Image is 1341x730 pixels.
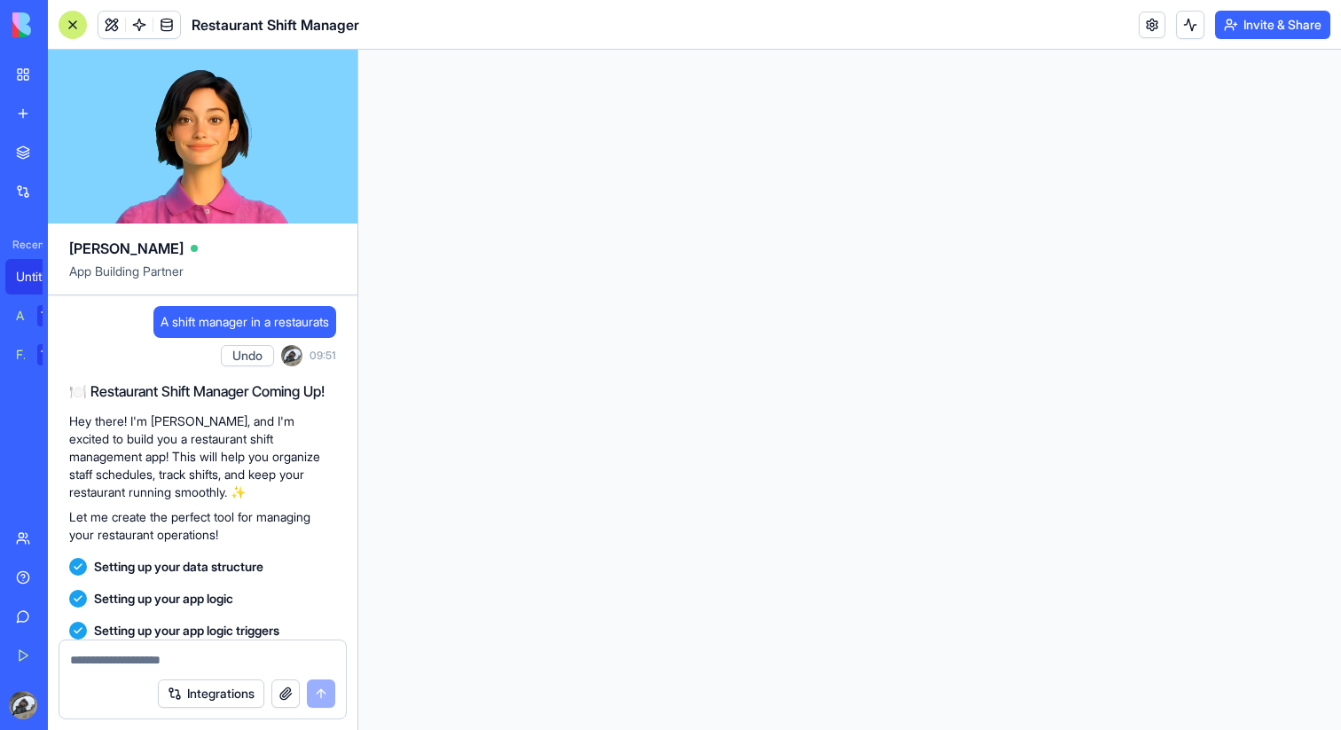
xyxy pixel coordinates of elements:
[16,268,66,286] div: Untitled App
[192,14,359,35] span: Restaurant Shift Manager
[158,679,264,708] button: Integrations
[69,381,336,402] h2: 🍽️ Restaurant Shift Manager Coming Up!
[221,345,274,366] button: Undo
[1215,11,1330,39] button: Invite & Share
[16,307,25,325] div: AI Logo Generator
[37,305,66,326] div: TRY
[9,691,37,719] img: ACg8ocJr0kPsd00buHigoVl4TExLViXO0vhMMvXjOB4iwJC1Ijst42Cw=s96-c
[5,238,43,252] span: Recent
[69,263,336,294] span: App Building Partner
[94,558,263,576] span: Setting up your data structure
[161,313,329,331] span: A shift manager in a restaurats
[69,508,336,544] p: Let me create the perfect tool for managing your restaurant operations!
[5,259,76,294] a: Untitled App
[5,298,76,334] a: AI Logo GeneratorTRY
[94,622,279,640] span: Setting up your app logic triggers
[37,344,66,365] div: TRY
[5,337,76,373] a: Feedback FormTRY
[281,345,302,366] img: ACg8ocJr0kPsd00buHigoVl4TExLViXO0vhMMvXjOB4iwJC1Ijst42Cw=s96-c
[310,349,336,363] span: 09:51
[12,12,122,37] img: logo
[69,238,184,259] span: [PERSON_NAME]
[69,412,336,501] p: Hey there! I'm [PERSON_NAME], and I'm excited to build you a restaurant shift management app! Thi...
[94,590,233,608] span: Setting up your app logic
[16,346,25,364] div: Feedback Form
